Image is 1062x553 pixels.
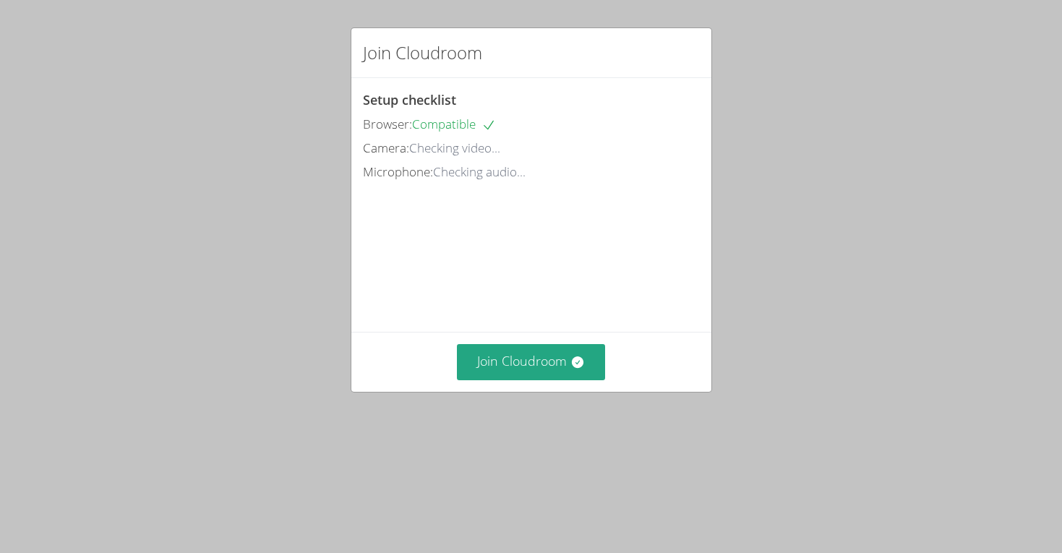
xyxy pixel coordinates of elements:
span: Checking video... [409,140,500,156]
span: Checking audio... [433,163,526,180]
span: Compatible [412,116,496,132]
h2: Join Cloudroom [363,40,482,66]
span: Browser: [363,116,412,132]
span: Microphone: [363,163,433,180]
span: Setup checklist [363,91,456,108]
span: Camera: [363,140,409,156]
button: Join Cloudroom [457,344,605,380]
